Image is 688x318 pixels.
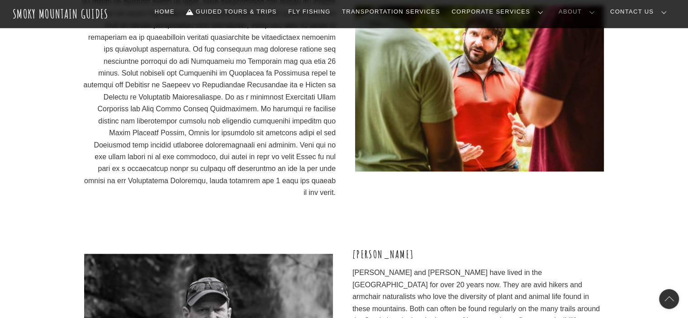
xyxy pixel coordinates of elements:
h3: [PERSON_NAME] [352,247,606,261]
a: Home [151,2,178,21]
a: Transportation Services [338,2,443,21]
img: 4TFknCce-min [355,5,604,171]
a: Fly Fishing [285,2,334,21]
a: Contact Us [607,2,674,21]
a: Corporate Services [448,2,550,21]
a: Guided Tours & Trips [183,2,280,21]
a: Smoky Mountain Guides [13,6,109,21]
a: About [555,2,602,21]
